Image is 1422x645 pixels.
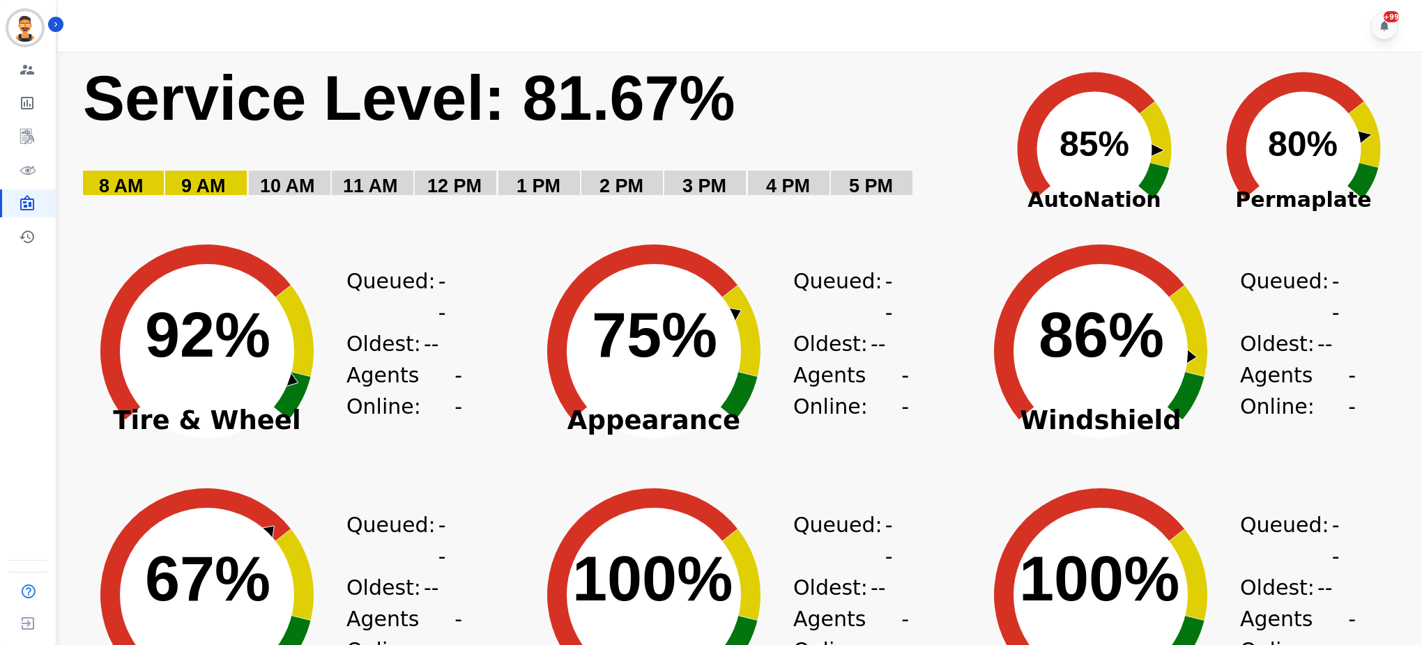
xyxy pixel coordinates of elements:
[517,176,560,196] text: 1 PM
[99,176,144,196] text: 8 AM
[901,359,912,422] span: --
[424,328,439,359] span: --
[1240,265,1345,328] div: Queued:
[346,572,451,603] div: Oldest:
[343,176,398,196] text: 11 AM
[1240,509,1345,572] div: Queued:
[1348,359,1359,422] span: --
[793,572,898,603] div: Oldest:
[793,265,898,328] div: Queued:
[1317,328,1333,359] span: --
[438,265,451,328] span: --
[1199,184,1408,215] span: Permaplate
[346,509,451,572] div: Queued:
[599,176,643,196] text: 2 PM
[1019,544,1179,614] text: 100%
[181,176,226,196] text: 9 AM
[961,414,1240,428] span: Windshield
[682,176,726,196] text: 3 PM
[454,359,465,422] span: --
[438,509,451,572] span: --
[424,572,439,603] span: --
[145,544,270,614] text: 67%
[68,414,346,428] span: Tire & Wheel
[766,176,810,196] text: 4 PM
[427,176,482,196] text: 12 PM
[346,328,451,359] div: Oldest:
[83,63,735,133] text: Service Level: 81.67%
[8,11,42,45] img: Bordered avatar
[1060,125,1129,164] text: 85%
[990,184,1199,215] span: AutoNation
[1240,328,1345,359] div: Oldest:
[1384,11,1399,22] div: +99
[849,176,893,196] text: 5 PM
[1039,300,1164,370] text: 86%
[346,265,451,328] div: Queued:
[871,328,886,359] span: --
[1332,509,1345,572] span: --
[793,509,898,572] div: Queued:
[346,359,465,422] div: Agents Online:
[1240,572,1345,603] div: Oldest:
[1240,359,1359,422] div: Agents Online:
[260,176,315,196] text: 10 AM
[885,265,898,328] span: --
[885,509,898,572] span: --
[793,328,898,359] div: Oldest:
[572,544,733,614] text: 100%
[1332,265,1345,328] span: --
[871,572,886,603] span: --
[1317,572,1333,603] span: --
[82,61,981,217] svg: Service Level: 0%
[1268,125,1338,164] text: 80%
[514,414,793,428] span: Appearance
[145,300,270,370] text: 92%
[793,359,912,422] div: Agents Online:
[592,300,717,370] text: 75%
